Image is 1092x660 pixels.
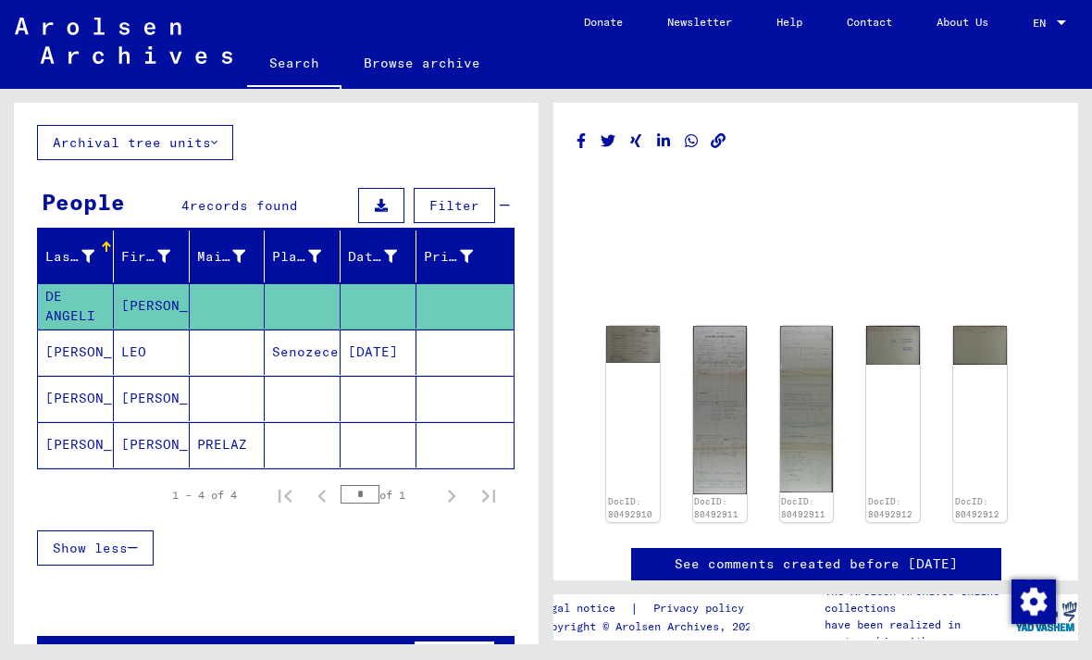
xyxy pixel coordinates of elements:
div: of 1 [341,486,433,504]
button: Filter [414,188,495,223]
button: Share on Twitter [599,130,618,153]
span: 4 [181,197,190,214]
div: Maiden Name [197,247,246,267]
a: DocID: 80492911 [694,496,738,519]
mat-cell: Senozece [265,330,341,375]
button: Copy link [709,130,728,153]
a: DocID: 80492911 [781,496,825,519]
mat-cell: [PERSON_NAME] [114,283,190,329]
mat-header-cell: Place of Birth [265,230,341,282]
mat-header-cell: Last Name [38,230,114,282]
div: Prisoner # [424,247,473,267]
mat-header-cell: Prisoner # [416,230,514,282]
div: 1 – 4 of 4 [172,487,237,504]
mat-cell: PRELAZ [190,422,266,467]
div: Last Name [45,242,118,271]
mat-header-cell: Maiden Name [190,230,266,282]
mat-cell: [PERSON_NAME] [38,422,114,467]
a: Browse archive [341,41,503,85]
a: Legal notice [538,599,630,618]
img: 002.jpg [953,326,1007,365]
div: Maiden Name [197,242,269,271]
div: Prisoner # [424,242,496,271]
span: records found [190,197,298,214]
button: Next page [433,477,470,514]
img: 001.jpg [606,326,660,363]
button: Archival tree units [37,125,233,160]
mat-cell: [PERSON_NAME] [114,376,190,421]
div: | [538,599,766,618]
span: Filter [429,197,479,214]
img: 001.jpg [866,326,920,364]
a: DocID: 80492912 [955,496,999,519]
button: Share on Facebook [572,130,591,153]
div: Change consent [1011,579,1055,623]
button: Share on WhatsApp [682,130,701,153]
div: People [42,185,125,218]
span: Show less [53,540,128,556]
div: First Name [121,247,170,267]
a: See comments created before [DATE] [675,554,958,574]
p: The Arolsen Archives online collections [825,583,1012,616]
button: Previous page [304,477,341,514]
mat-cell: [PERSON_NAME] [38,330,114,375]
img: Change consent [1011,579,1056,624]
p: have been realized in partnership with [825,616,1012,650]
div: Place of Birth [272,242,344,271]
div: Date of Birth [348,247,397,267]
button: Share on Xing [627,130,646,153]
div: Date of Birth [348,242,420,271]
a: Search [247,41,341,89]
img: 001.jpg [693,326,747,493]
a: DocID: 80492912 [868,496,912,519]
mat-cell: [DATE] [341,330,416,375]
mat-cell: LEO [114,330,190,375]
button: First page [267,477,304,514]
span: EN [1033,17,1053,30]
mat-cell: [PERSON_NAME] [38,376,114,421]
img: Arolsen_neg.svg [15,18,232,64]
p: Copyright © Arolsen Archives, 2021 [538,618,766,635]
a: Privacy policy [639,599,766,618]
a: DocID: 80492910 [608,496,652,519]
mat-header-cell: First Name [114,230,190,282]
button: Show less [37,530,154,566]
mat-cell: DE ANGELI [38,283,114,329]
img: 002.jpg [780,326,834,492]
button: Last page [470,477,507,514]
div: First Name [121,242,193,271]
div: Place of Birth [272,247,321,267]
div: Last Name [45,247,94,267]
button: Share on LinkedIn [654,130,674,153]
mat-header-cell: Date of Birth [341,230,416,282]
mat-cell: [PERSON_NAME] [114,422,190,467]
